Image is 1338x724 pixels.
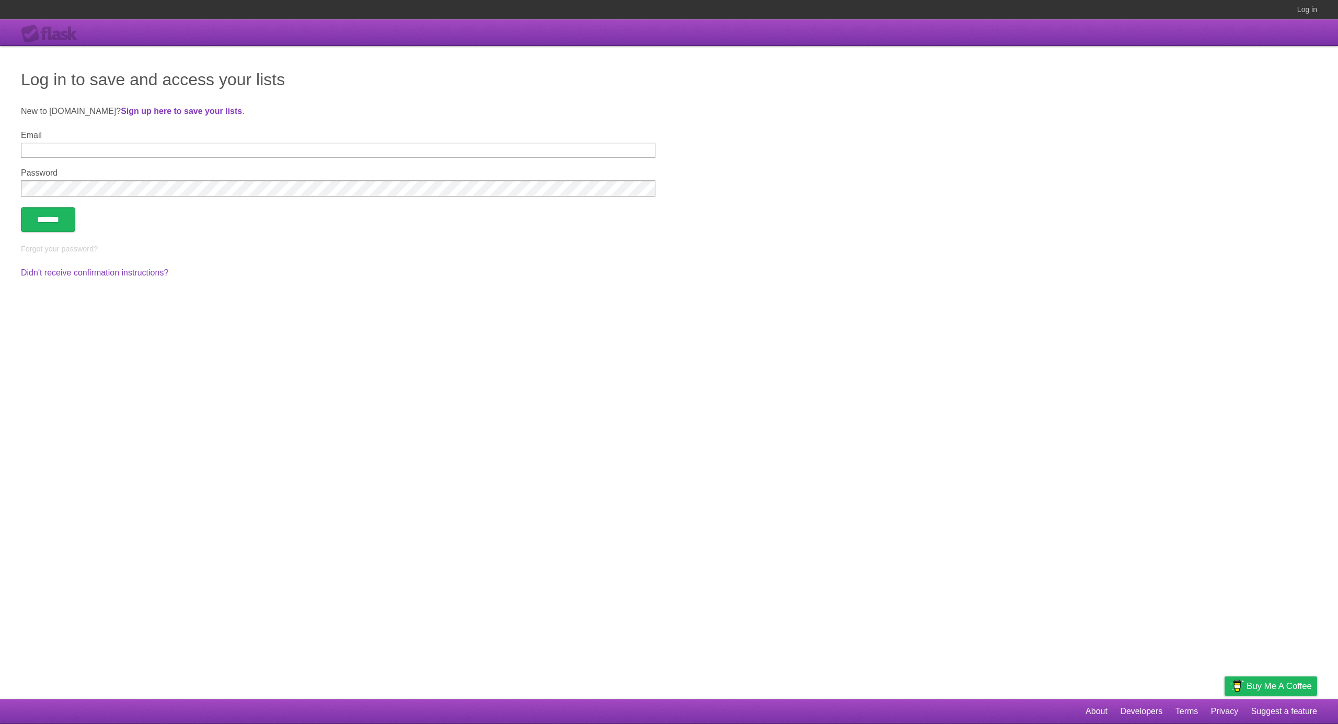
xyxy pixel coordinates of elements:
a: Forgot your password? [21,245,98,253]
a: Privacy [1211,702,1238,721]
a: Sign up here to save your lists [121,107,242,116]
div: Flask [21,25,84,43]
a: Developers [1120,702,1162,721]
a: Terms [1175,702,1198,721]
label: Password [21,168,655,178]
img: Buy me a coffee [1230,677,1244,695]
a: Buy me a coffee [1225,676,1317,696]
a: Suggest a feature [1251,702,1317,721]
a: Didn't receive confirmation instructions? [21,268,168,277]
label: Email [21,131,655,140]
a: About [1086,702,1108,721]
p: New to [DOMAIN_NAME]? . [21,105,1317,118]
span: Buy me a coffee [1247,677,1312,695]
h1: Log in to save and access your lists [21,67,1317,92]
